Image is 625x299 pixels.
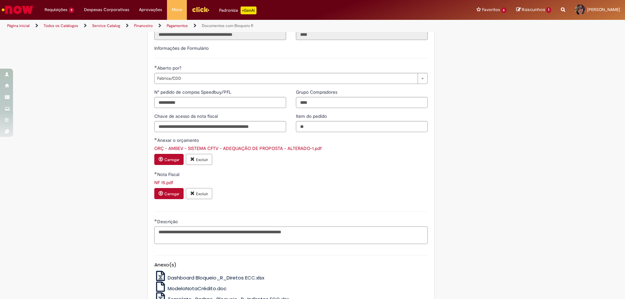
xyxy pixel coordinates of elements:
[154,121,286,132] input: Chave de acesso da nota fiscal
[196,157,208,162] small: Excluir
[168,285,227,292] span: ModeloNotaCrédito.doc
[154,180,173,185] a: Download de NF 15.pdf
[154,145,322,151] a: Download de ORÇ - AMBEV - SISTEMA CFTV - ADEQUAÇÃO DE PROPOSTA - ALTERADO-1.pdf
[45,7,67,13] span: Requisições
[154,89,233,95] span: N° pedido de compras Speedbuy/PFL
[296,29,428,40] input: Código da Unidade
[154,65,157,68] span: Obrigatório Preenchido
[296,113,328,119] span: Item do pedido
[154,188,184,199] button: Carregar anexo de Nota Fiscal Required
[186,154,212,165] button: Excluir anexo ORÇ - AMBEV - SISTEMA CFTV - ADEQUAÇÃO DE PROPOSTA - ALTERADO-1.pdf
[219,7,257,14] div: Padroniza
[154,226,428,244] textarea: Descrição
[168,274,264,281] span: Dashboard Bloqueio_R_Diretos ECC.xlsx
[84,7,129,13] span: Despesas Corporativas
[522,7,545,13] span: Rascunhos
[296,97,428,108] input: Grupo Compradores
[196,191,208,197] small: Excluir
[7,23,30,28] a: Página inicial
[1,3,34,16] img: ServiceNow
[482,7,500,13] span: Favoritos
[241,7,257,14] p: +GenAi
[202,23,253,28] a: Documentos com Bloqueio R
[516,7,551,13] a: Rascunhos
[546,7,551,13] span: 1
[5,20,412,32] ul: Trilhas de página
[154,172,157,174] span: Obrigatório Preenchido
[192,5,209,14] img: click_logo_yellow_360x200.png
[501,7,507,13] span: 6
[157,137,200,143] span: Anexar o orçamento
[164,191,179,197] small: Carregar
[44,23,78,28] a: Todos os Catálogos
[92,23,120,28] a: Service Catalog
[154,262,428,268] h5: Anexo(s)
[587,7,620,12] span: [PERSON_NAME]
[154,97,286,108] input: N° pedido de compras Speedbuy/PFL
[157,171,181,177] span: Nota Fiscal
[296,121,428,132] input: Item do pedido
[154,45,209,51] label: Informações de Formulário
[186,188,212,199] button: Excluir anexo NF 15.pdf
[157,73,414,84] span: Fabrica/CDD
[154,274,265,281] a: Dashboard Bloqueio_R_Diretos ECC.xlsx
[69,7,74,13] span: 9
[154,138,157,140] span: Obrigatório Preenchido
[154,285,227,292] a: ModeloNotaCrédito.doc
[134,23,153,28] a: Financeiro
[154,113,219,119] span: Chave de acesso da nota fiscal
[154,154,184,165] button: Carregar anexo de Anexar o orçamento Required
[164,157,179,162] small: Carregar
[296,89,339,95] span: Grupo Compradores
[167,23,188,28] a: Pagamentos
[154,29,286,40] input: Título
[139,7,162,13] span: Aprovações
[157,219,179,224] span: Descrição
[172,7,182,13] span: More
[157,65,183,71] span: Aberto por?
[154,219,157,222] span: Obrigatório Preenchido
